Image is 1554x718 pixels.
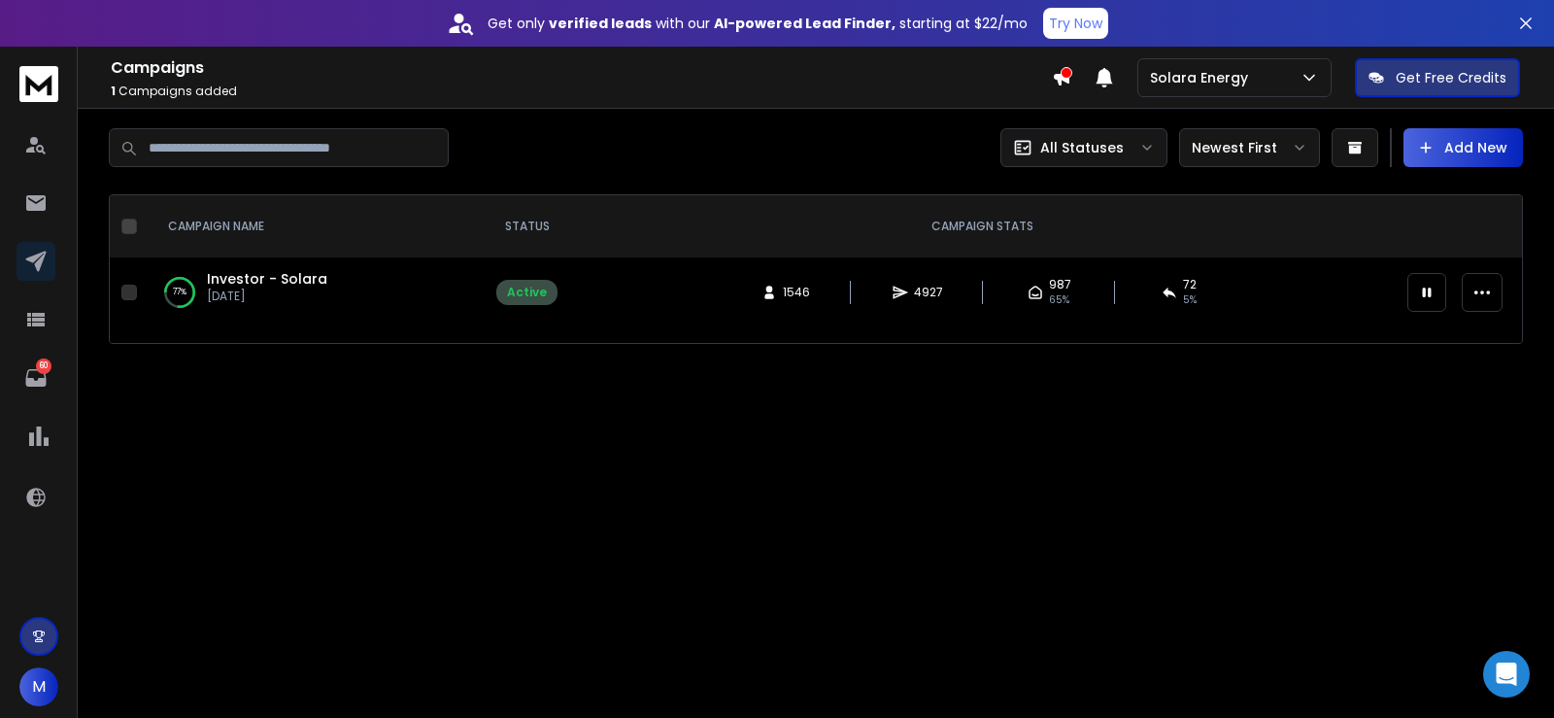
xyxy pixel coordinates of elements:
[1183,292,1197,308] span: 5 %
[145,257,485,327] td: 77%Investor - Solara[DATE]
[1183,277,1197,292] span: 72
[1049,14,1102,33] p: Try Now
[111,56,1052,80] h1: Campaigns
[1049,292,1069,308] span: 65 %
[1043,8,1108,39] button: Try Now
[569,195,1396,257] th: CAMPAIGN STATS
[507,285,547,300] div: Active
[1403,128,1523,167] button: Add New
[207,269,327,289] a: Investor - Solara
[145,195,485,257] th: CAMPAIGN NAME
[549,14,652,33] strong: verified leads
[1396,68,1506,87] p: Get Free Credits
[19,667,58,706] button: M
[485,195,569,257] th: STATUS
[1355,58,1520,97] button: Get Free Credits
[1179,128,1320,167] button: Newest First
[17,359,55,397] a: 60
[1040,138,1124,157] p: All Statuses
[1150,68,1256,87] p: Solara Energy
[19,66,58,102] img: logo
[173,283,186,302] p: 77 %
[207,289,327,304] p: [DATE]
[783,285,810,300] span: 1546
[111,83,116,99] span: 1
[1483,651,1530,698] div: Open Intercom Messenger
[488,14,1028,33] p: Get only with our starting at $22/mo
[714,14,895,33] strong: AI-powered Lead Finder,
[111,84,1052,99] p: Campaigns added
[914,285,943,300] span: 4927
[36,359,51,374] p: 60
[1049,277,1071,292] span: 987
